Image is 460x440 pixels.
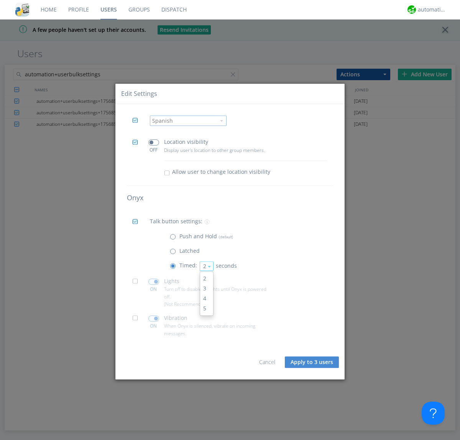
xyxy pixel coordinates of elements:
[200,261,214,271] button: 2
[200,274,213,283] a: 2
[179,247,200,255] p: Latched
[179,262,197,270] p: Timed:
[152,117,215,125] div: Spanish
[164,138,208,147] p: Location visibility
[145,147,162,153] div: OFF
[127,194,333,202] h4: Onyx
[164,147,270,154] p: Display user's location to other group members.
[172,168,270,176] span: Allow user to change location visibility
[15,3,29,16] img: cddb5a64eb264b2086981ab96f4c1ba7
[200,283,213,293] a: 3
[121,89,157,98] div: Edit Settings
[285,356,339,368] button: Apply to 3 users
[200,271,214,316] ul: 2
[259,358,275,366] a: Cancel
[200,303,213,313] a: 5
[217,234,233,239] span: (default)
[407,5,416,14] img: d2d01cd9b4174d08988066c6d424eccd
[418,6,447,13] div: automation+atlas
[216,262,237,269] span: seconds
[179,232,233,241] p: Push and Hold
[220,120,223,122] img: caret-down-sm.svg
[150,218,202,226] p: Talk button settings:
[200,293,213,303] a: 4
